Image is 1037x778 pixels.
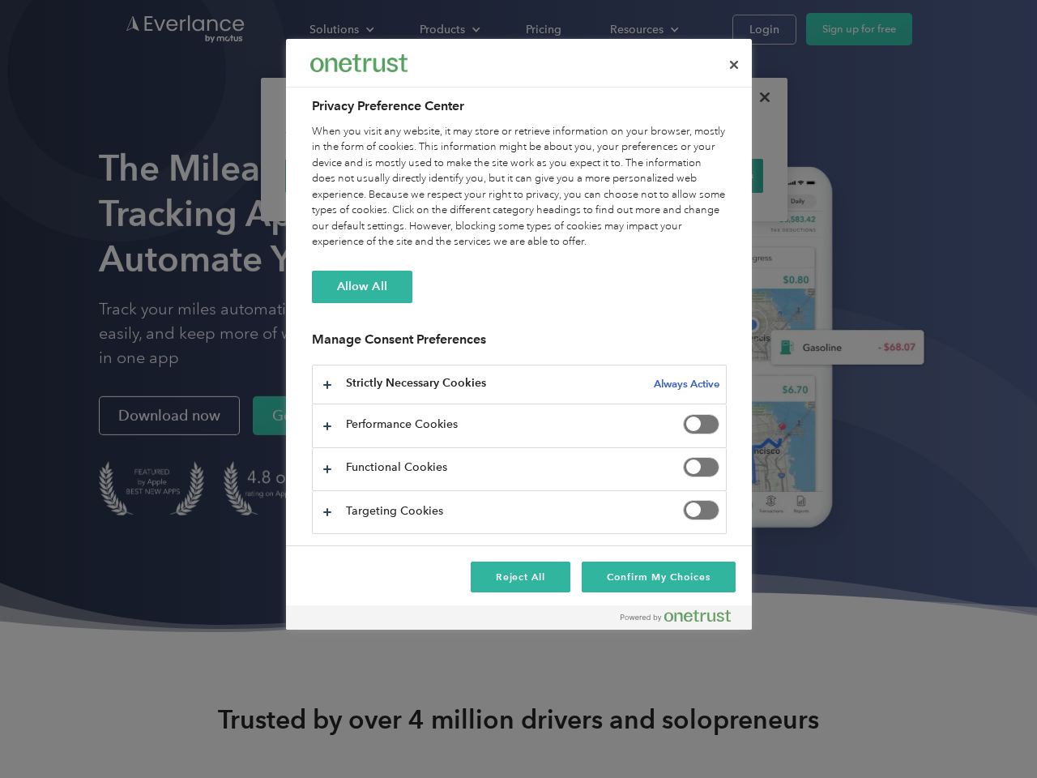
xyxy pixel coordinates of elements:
[310,47,408,79] div: Everlance
[312,96,727,116] h2: Privacy Preference Center
[286,39,752,630] div: Privacy Preference Center
[471,562,571,592] button: Reject All
[286,39,752,630] div: Preference center
[312,124,727,250] div: When you visit any website, it may store or retrieve information on your browser, mostly in the f...
[716,47,752,83] button: Close
[310,54,408,71] img: Everlance
[621,609,731,622] img: Powered by OneTrust Opens in a new Tab
[582,562,735,592] button: Confirm My Choices
[621,609,744,630] a: Powered by OneTrust Opens in a new Tab
[312,271,412,303] button: Allow All
[312,331,727,357] h3: Manage Consent Preferences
